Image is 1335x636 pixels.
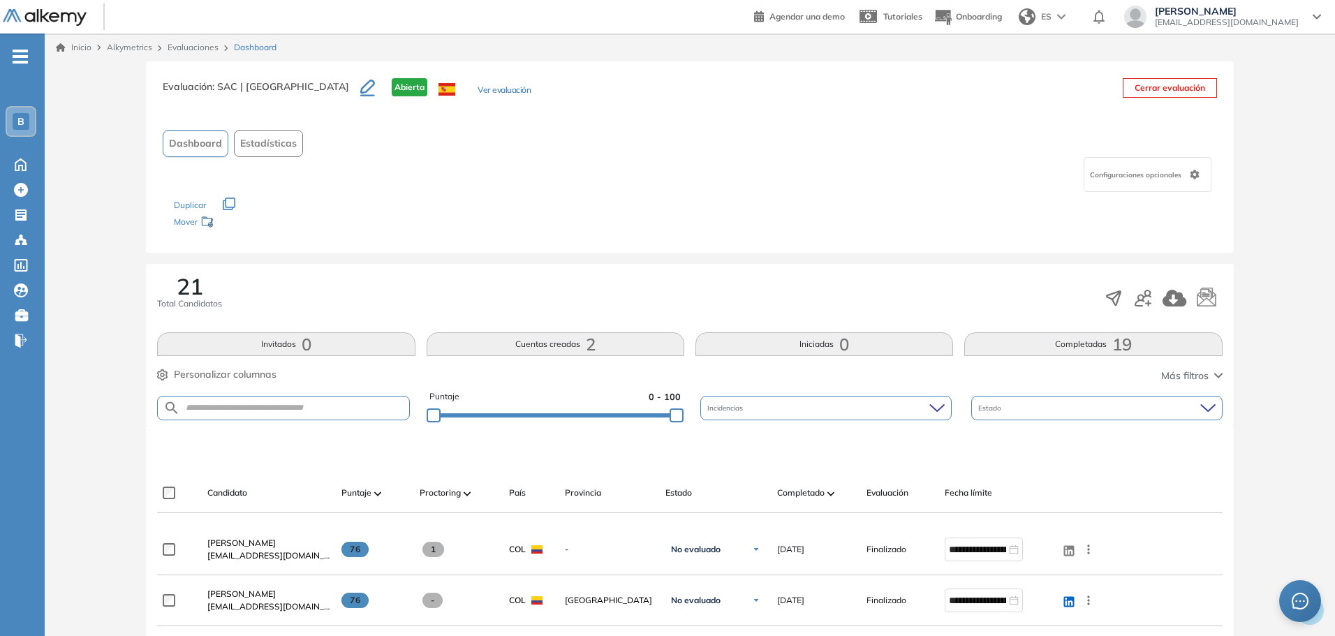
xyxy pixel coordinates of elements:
span: Fecha límite [945,487,992,499]
button: Dashboard [163,130,228,157]
a: Inicio [56,41,91,54]
div: Mover [174,210,314,236]
a: Evaluaciones [168,42,219,52]
span: Configuraciones opcionales [1090,170,1184,180]
span: Agendar una demo [769,11,845,22]
span: País [509,487,526,499]
span: [PERSON_NAME] [207,538,276,548]
span: Duplicar [174,200,206,210]
span: Evaluación [866,487,908,499]
span: Estadísticas [240,136,297,151]
div: Incidencias [700,396,952,420]
span: 76 [341,542,369,557]
span: Dashboard [234,41,276,54]
span: 76 [341,593,369,608]
a: [PERSON_NAME] [207,588,330,600]
span: [EMAIL_ADDRESS][DOMAIN_NAME] [207,600,330,613]
span: message [1292,593,1308,609]
span: 21 [177,275,203,297]
button: Ver evaluación [478,84,531,98]
h3: Evaluación [163,78,360,108]
span: [DATE] [777,543,804,556]
span: ES [1041,10,1052,23]
span: Total Candidatos [157,297,222,310]
span: Candidato [207,487,247,499]
span: Abierta [392,78,427,96]
img: ESP [438,83,455,96]
img: world [1019,8,1035,25]
span: Proctoring [420,487,461,499]
img: COL [531,596,543,605]
span: Completado [777,487,825,499]
div: Estado [971,396,1223,420]
a: [PERSON_NAME] [207,537,330,549]
i: - [13,55,28,58]
img: COL [531,545,543,554]
span: No evaluado [671,544,721,555]
a: Agendar una demo [754,7,845,24]
span: B [17,116,24,127]
img: Ícono de flecha [752,596,760,605]
span: 1 [422,542,444,557]
img: [missing "en.ARROW_ALT" translation] [374,491,381,496]
img: SEARCH_ALT [163,399,180,417]
button: Más filtros [1161,369,1223,383]
span: COL [509,543,526,556]
span: - [422,593,443,608]
span: Tutoriales [883,11,922,22]
span: No evaluado [671,595,721,606]
img: [missing "en.ARROW_ALT" translation] [464,491,471,496]
button: Cerrar evaluación [1123,78,1217,98]
button: Personalizar columnas [157,367,276,382]
span: Provincia [565,487,601,499]
span: [EMAIL_ADDRESS][DOMAIN_NAME] [1155,17,1299,28]
span: 0 - 100 [649,390,681,404]
span: Dashboard [169,136,222,151]
button: Estadísticas [234,130,303,157]
img: [missing "en.ARROW_ALT" translation] [827,491,834,496]
button: Invitados0 [157,332,415,356]
span: Puntaje [429,390,459,404]
button: Iniciadas0 [695,332,953,356]
div: Configuraciones opcionales [1084,157,1211,192]
button: Cuentas creadas2 [427,332,684,356]
span: [PERSON_NAME] [207,589,276,599]
span: Estado [978,403,1004,413]
img: Logo [3,9,87,27]
span: - [565,543,654,556]
span: Incidencias [707,403,746,413]
span: : SAC | [GEOGRAPHIC_DATA] [212,80,349,93]
button: Completadas19 [964,332,1222,356]
span: Onboarding [956,11,1002,22]
span: [PERSON_NAME] [1155,6,1299,17]
span: Finalizado [866,594,906,607]
span: [GEOGRAPHIC_DATA] [565,594,654,607]
img: Ícono de flecha [752,545,760,554]
span: Finalizado [866,543,906,556]
span: [EMAIL_ADDRESS][DOMAIN_NAME] [207,549,330,562]
span: Personalizar columnas [174,367,276,382]
img: arrow [1057,14,1065,20]
span: Estado [665,487,692,499]
button: Onboarding [934,2,1002,32]
span: Puntaje [341,487,371,499]
span: Alkymetrics [107,42,152,52]
span: Más filtros [1161,369,1209,383]
span: [DATE] [777,594,804,607]
span: COL [509,594,526,607]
